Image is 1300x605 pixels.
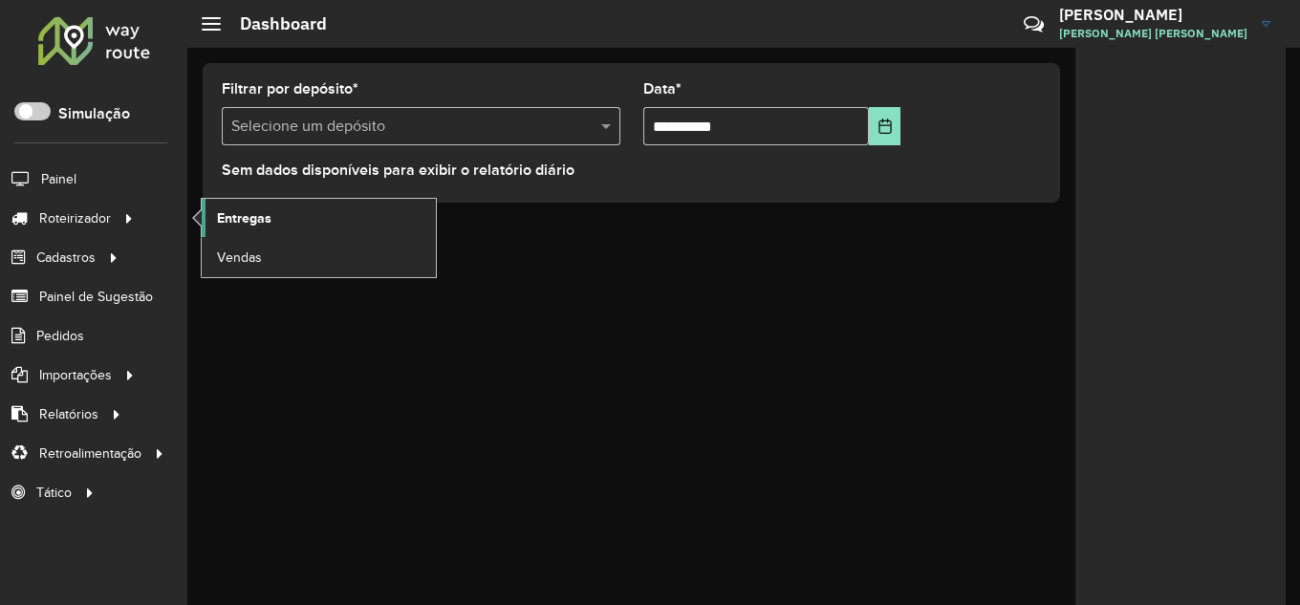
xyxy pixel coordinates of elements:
span: Vendas [217,248,262,268]
span: Roteirizador [39,208,111,228]
a: Entregas [202,199,436,237]
label: Simulação [58,102,130,125]
a: Contato Rápido [1013,4,1054,45]
button: Choose Date [869,107,900,145]
span: Entregas [217,208,271,228]
label: Sem dados disponíveis para exibir o relatório diário [222,159,574,182]
span: Painel de Sugestão [39,287,153,307]
span: Pedidos [36,326,84,346]
h2: Dashboard [221,13,327,34]
label: Data [643,77,682,100]
a: Vendas [202,238,436,276]
span: [PERSON_NAME] [PERSON_NAME] [1059,25,1247,42]
span: Relatórios [39,404,98,424]
span: Tático [36,483,72,503]
label: Filtrar por depósito [222,77,358,100]
span: Retroalimentação [39,443,141,464]
span: Cadastros [36,248,96,268]
h3: [PERSON_NAME] [1059,6,1247,24]
span: Painel [41,169,76,189]
span: Importações [39,365,112,385]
